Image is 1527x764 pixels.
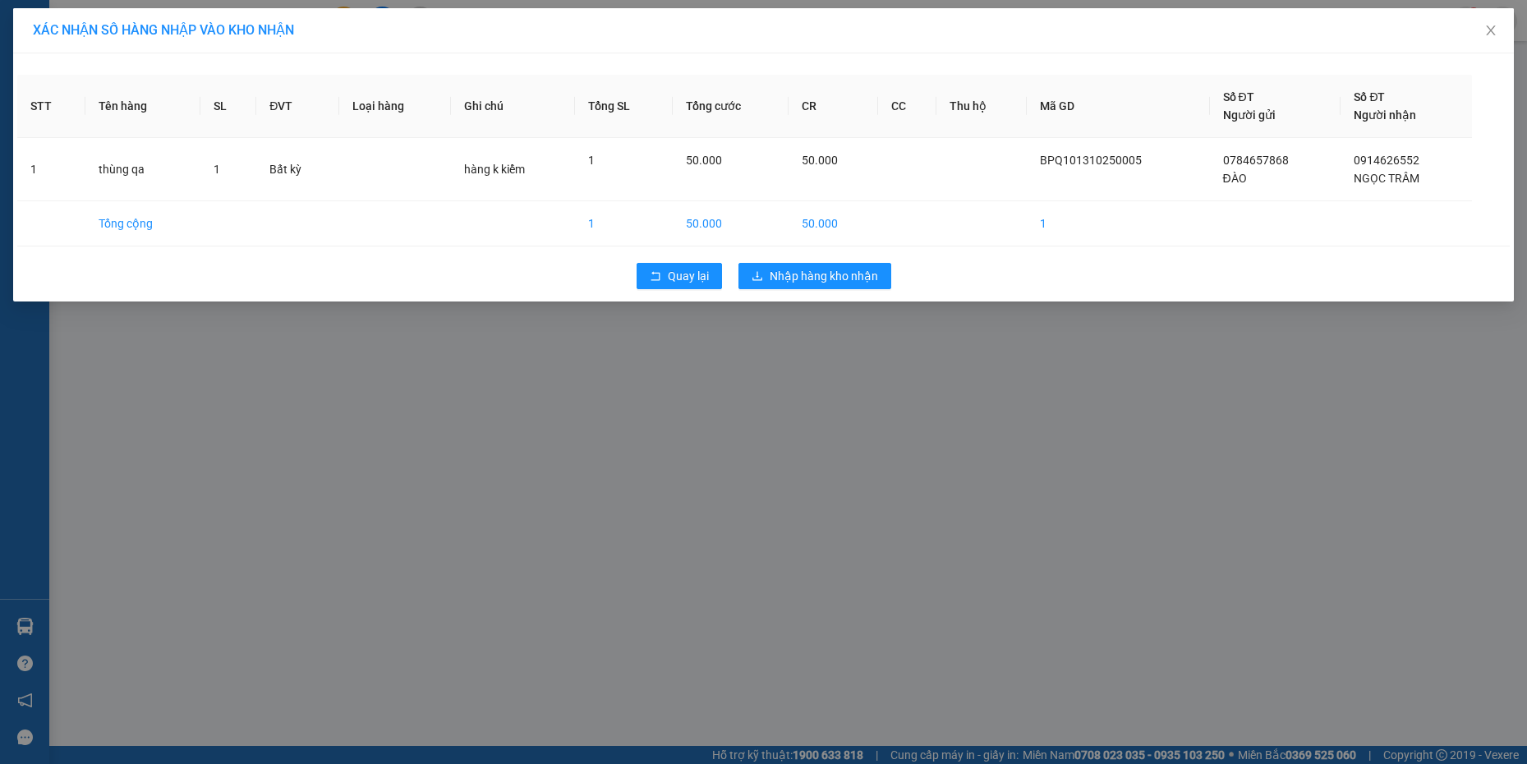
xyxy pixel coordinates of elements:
span: 50.000 [686,154,722,167]
th: CC [878,75,936,138]
span: NGỌC TRÂM [1354,172,1419,185]
span: Người gửi [1223,108,1276,122]
th: STT [17,75,85,138]
th: Loại hàng [339,75,451,138]
span: 1 [588,154,595,167]
span: ĐÀO [1223,172,1247,185]
th: CR [789,75,877,138]
span: 0784657868 [1223,154,1289,167]
th: Mã GD [1027,75,1210,138]
th: Thu hộ [936,75,1027,138]
th: Tổng cước [673,75,789,138]
span: BPQ101310250005 [1040,154,1142,167]
span: Người nhận [1354,108,1416,122]
span: Số ĐT [1354,90,1385,104]
td: Tổng cộng [85,201,200,246]
td: 1 [1027,201,1210,246]
th: SL [200,75,257,138]
button: rollbackQuay lại [637,263,722,289]
span: Số ĐT [1223,90,1254,104]
th: Tên hàng [85,75,200,138]
button: downloadNhập hàng kho nhận [738,263,891,289]
span: XÁC NHẬN SỐ HÀNG NHẬP VÀO KHO NHẬN [33,22,294,38]
span: 1 [214,163,220,176]
th: ĐVT [256,75,339,138]
td: 1 [575,201,672,246]
span: download [752,270,763,283]
span: hàng k kiểm [464,163,525,176]
span: rollback [650,270,661,283]
button: Close [1468,8,1514,54]
span: close [1484,24,1497,37]
td: 50.000 [673,201,789,246]
td: Bất kỳ [256,138,339,201]
th: Tổng SL [575,75,672,138]
th: Ghi chú [451,75,575,138]
span: Quay lại [668,267,709,285]
span: Nhập hàng kho nhận [770,267,878,285]
span: 0914626552 [1354,154,1419,167]
span: 50.000 [802,154,838,167]
td: 1 [17,138,85,201]
td: 50.000 [789,201,877,246]
td: thùng qa [85,138,200,201]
